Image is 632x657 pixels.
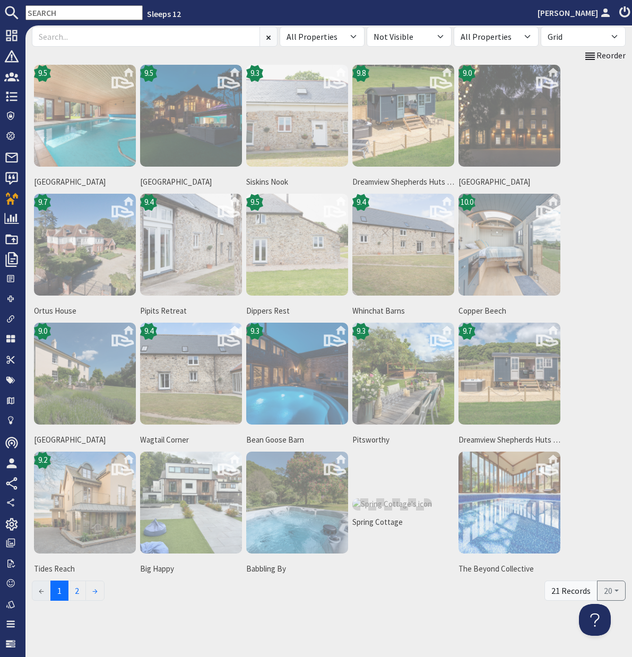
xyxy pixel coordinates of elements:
a: Reorder [584,49,626,63]
span: [GEOGRAPHIC_DATA] [140,176,242,188]
img: Big Happy's icon [140,452,242,554]
img: Whitehaven's icon [34,65,136,167]
a: Dreamview Shepherds Huts - Sweet Chestnut's icon9.7Dreamview Shepherds Huts - Sweet Chestnut [456,321,562,449]
a: Siskins Nook's icon9.3Siskins Nook [244,63,350,192]
span: 1 [50,581,68,601]
img: Pitsworthy's icon [352,323,454,425]
span: Dreamview Shepherds Huts - Sweet Chestnut [458,434,560,446]
span: Tides Reach [34,563,136,575]
a: Copper Beech's icon10.0Copper Beech [456,192,562,321]
span: 9.4 [144,325,153,338]
span: 9.3 [250,67,259,80]
span: 9.5 [144,67,153,80]
span: 9.0 [38,325,47,338]
img: Dippers Rest's icon [246,194,348,296]
img: Dreamview Shepherds Huts - Sweet Chestnut's icon [458,323,560,425]
a: Babbling By's iconBabbling By [244,449,350,578]
a: Bean Goose Barn's icon9.3Bean Goose Barn [244,321,350,449]
span: 9.7 [463,325,472,338]
img: Pitmaston House's icon [458,65,560,167]
img: Dreamview Shepherds Huts - Silver Birch's icon [352,65,454,167]
span: 10.0 [461,196,473,209]
a: → [85,581,105,601]
span: Dippers Rest [246,305,348,317]
span: 9.5 [250,196,259,209]
img: Hamble House's icon [140,65,242,167]
a: Sleeps 12 [147,8,181,19]
span: Pitsworthy [352,434,454,446]
span: 9.5 [38,67,47,80]
span: 9.3 [357,325,366,338]
a: Spring Cottage's iconSpring Cottage [350,496,456,532]
span: [GEOGRAPHIC_DATA] [34,176,136,188]
img: Whinchat Barns's icon [352,194,454,296]
span: Spring Cottage [352,516,454,529]
a: Pitmaston House's icon9.0[GEOGRAPHIC_DATA] [456,63,562,192]
a: [PERSON_NAME] [538,6,613,19]
span: Dreamview Shepherds Huts - Silver Birch [352,176,454,188]
img: Copper Beech's icon [458,194,560,296]
span: Pipits Retreat [140,305,242,317]
a: Asham House's icon9.0[GEOGRAPHIC_DATA] [32,321,138,449]
input: SEARCH [25,5,143,20]
span: 9.2 [38,454,47,466]
button: 20 [597,581,626,601]
span: Whinchat Barns [352,305,454,317]
span: 9.7 [38,196,47,209]
a: Dreamview Shepherds Huts - Silver Birch's icon9.8Dreamview Shepherds Huts - Silver Birch [350,63,456,192]
img: Tides Reach's icon [34,452,136,554]
a: Whitehaven's icon9.5[GEOGRAPHIC_DATA] [32,63,138,192]
a: Wagtail Corner's icon9.4Wagtail Corner [138,321,244,449]
span: Siskins Nook [246,176,348,188]
span: [GEOGRAPHIC_DATA] [34,434,136,446]
a: Pitsworthy's icon9.3Pitsworthy [350,321,456,449]
img: Bean Goose Barn's icon [246,323,348,425]
a: Ortus House's icon9.7Ortus House [32,192,138,321]
a: Dippers Rest's icon9.5Dippers Rest [244,192,350,321]
span: 9.4 [144,196,153,209]
span: Wagtail Corner [140,434,242,446]
a: Tides Reach's icon9.2Tides Reach [32,449,138,578]
span: The Beyond Collective [458,563,560,575]
iframe: Toggle Customer Support [579,604,611,636]
a: 2 [68,581,86,601]
img: The Beyond Collective's icon [458,452,560,554]
span: 9.8 [357,67,366,80]
span: Big Happy [140,563,242,575]
span: Bean Goose Barn [246,434,348,446]
img: Pipits Retreat's icon [140,194,242,296]
img: Ortus House's icon [34,194,136,296]
span: Ortus House [34,305,136,317]
span: [GEOGRAPHIC_DATA] [458,176,560,188]
input: Search... [32,27,260,47]
span: 9.4 [357,196,366,209]
img: Asham House's icon [34,323,136,425]
a: Hamble House's icon9.5[GEOGRAPHIC_DATA] [138,63,244,192]
img: Spring Cottage's icon [352,498,432,511]
img: Babbling By's icon [246,452,348,554]
span: 9.0 [463,67,472,80]
a: The Beyond Collective's iconThe Beyond Collective [456,449,562,578]
span: 9.3 [250,325,259,338]
img: Siskins Nook's icon [246,65,348,167]
span: Babbling By [246,563,348,575]
span: Copper Beech [458,305,560,317]
a: Big Happy's iconBig Happy [138,449,244,578]
img: Wagtail Corner's icon [140,323,242,425]
a: Whinchat Barns's icon9.4Whinchat Barns [350,192,456,321]
div: 21 Records [544,581,598,601]
a: Pipits Retreat's icon9.4Pipits Retreat [138,192,244,321]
